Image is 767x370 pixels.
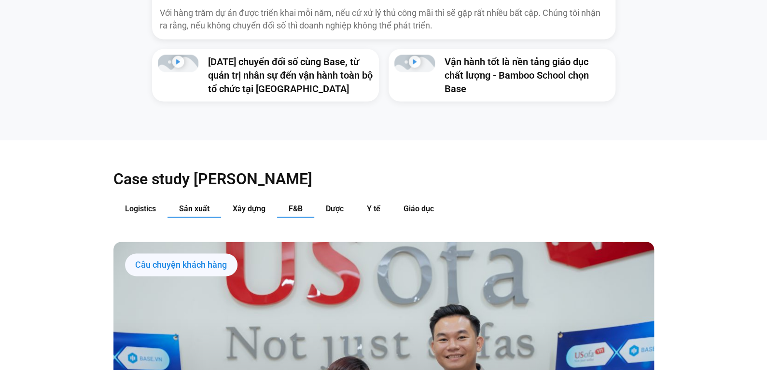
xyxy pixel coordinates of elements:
[289,204,303,213] span: F&B
[233,204,265,213] span: Xây dựng
[326,204,344,213] span: Dược
[113,169,654,188] h2: Case study [PERSON_NAME]
[408,55,420,71] div: Phát video
[208,55,373,94] a: [DATE] chuyển đổi số cùng Base, từ quản trị nhân sự đến vận hành toàn bộ tổ chức tại [GEOGRAPHIC_...
[172,55,184,71] div: Phát video
[160,7,608,31] p: Với hàng trăm dự án được triển khai mỗi năm, nếu cứ xử lý thủ công mãi thì sẽ gặp rất nhiều bất c...
[179,204,209,213] span: Sản xuất
[125,253,237,276] div: Câu chuyện khách hàng
[404,204,434,213] span: Giáo dục
[125,204,156,213] span: Logistics
[367,204,380,213] span: Y tế
[445,55,589,94] a: Vận hành tốt là nền tảng giáo dục chất lượng - Bamboo School chọn Base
